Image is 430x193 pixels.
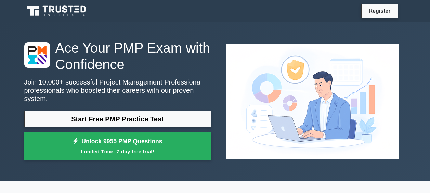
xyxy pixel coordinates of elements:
h1: Ace Your PMP Exam with Confidence [24,40,211,73]
img: Project Management Professional Preview [221,38,404,164]
a: Start Free PMP Practice Test [24,111,211,127]
a: Unlock 9955 PMP QuestionsLimited Time: 7-day free trial! [24,132,211,160]
p: Join 10,000+ successful Project Management Professional professionals who boosted their careers w... [24,78,211,103]
small: Limited Time: 7-day free trial! [33,147,203,155]
a: Register [364,7,394,15]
